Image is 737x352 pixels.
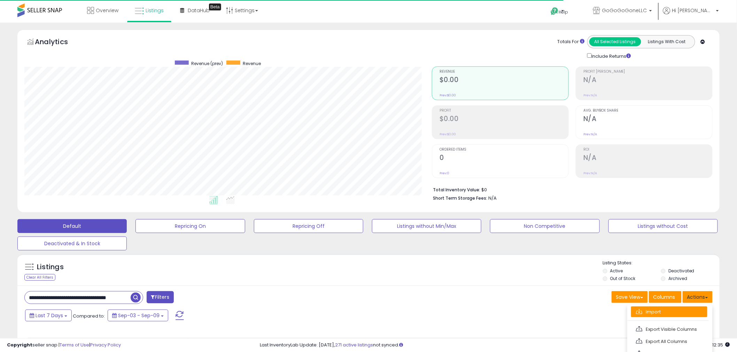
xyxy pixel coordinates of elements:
[583,93,597,97] small: Prev: N/A
[649,291,682,303] button: Columns
[147,291,174,303] button: Filters
[90,342,121,348] a: Privacy Policy
[602,7,647,14] span: GoGoGoGoneLLC
[440,109,568,113] span: Profit
[73,313,105,319] span: Compared to:
[550,7,559,16] i: Get Help
[583,171,597,175] small: Prev: N/A
[188,7,210,14] span: DataHub
[35,37,82,48] h5: Analytics
[583,148,712,152] span: ROI
[37,262,64,272] h5: Listings
[582,52,639,59] div: Include Returns
[433,185,707,193] li: $0
[608,219,718,233] button: Listings without Cost
[135,219,245,233] button: Repricing On
[146,7,164,14] span: Listings
[583,154,712,163] h2: N/A
[653,294,675,301] span: Columns
[612,291,648,303] button: Save View
[96,7,118,14] span: Overview
[36,312,63,319] span: Last 7 Days
[440,76,568,85] h2: $0.00
[372,219,481,233] button: Listings without Min/Max
[583,70,712,74] span: Profit [PERSON_NAME]
[17,237,127,250] button: Deactivated & In Stock
[440,115,568,124] h2: $0.00
[583,115,712,124] h2: N/A
[663,7,719,23] a: Hi [PERSON_NAME]
[583,109,712,113] span: Avg. Buybox Share
[440,93,456,97] small: Prev: $0.00
[440,70,568,74] span: Revenue
[559,9,568,15] span: Help
[488,195,497,201] span: N/A
[610,268,623,274] label: Active
[490,219,599,233] button: Non Competitive
[702,342,730,348] span: 2025-09-17 12:35 GMT
[668,268,695,274] label: Deactivated
[440,171,449,175] small: Prev: 0
[260,342,730,349] div: Last InventoryLab Update: [DATE], not synced.
[335,342,373,348] a: 271 active listings
[672,7,714,14] span: Hi [PERSON_NAME]
[108,310,168,321] button: Sep-03 - Sep-09
[589,37,641,46] button: All Selected Listings
[7,342,121,349] div: seller snap | |
[583,132,597,136] small: Prev: N/A
[583,76,712,85] h2: N/A
[545,2,582,23] a: Help
[24,274,55,281] div: Clear All Filters
[433,187,480,193] b: Total Inventory Value:
[631,306,707,317] a: Import
[668,275,687,281] label: Archived
[558,39,585,45] div: Totals For
[17,219,127,233] button: Default
[440,132,456,136] small: Prev: $0.00
[641,37,693,46] button: Listings With Cost
[683,291,713,303] button: Actions
[610,275,636,281] label: Out of Stock
[7,342,32,348] strong: Copyright
[631,336,707,347] a: Export All Columns
[25,310,72,321] button: Last 7 Days
[209,3,221,10] div: Tooltip anchor
[631,324,707,335] a: Export Visible Columns
[603,260,720,266] p: Listing States:
[433,195,487,201] b: Short Term Storage Fees:
[254,219,363,233] button: Repricing Off
[440,148,568,152] span: Ordered Items
[440,154,568,163] h2: 0
[191,61,223,66] span: Revenue (prev)
[118,312,160,319] span: Sep-03 - Sep-09
[243,61,261,66] span: Revenue
[60,342,89,348] a: Terms of Use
